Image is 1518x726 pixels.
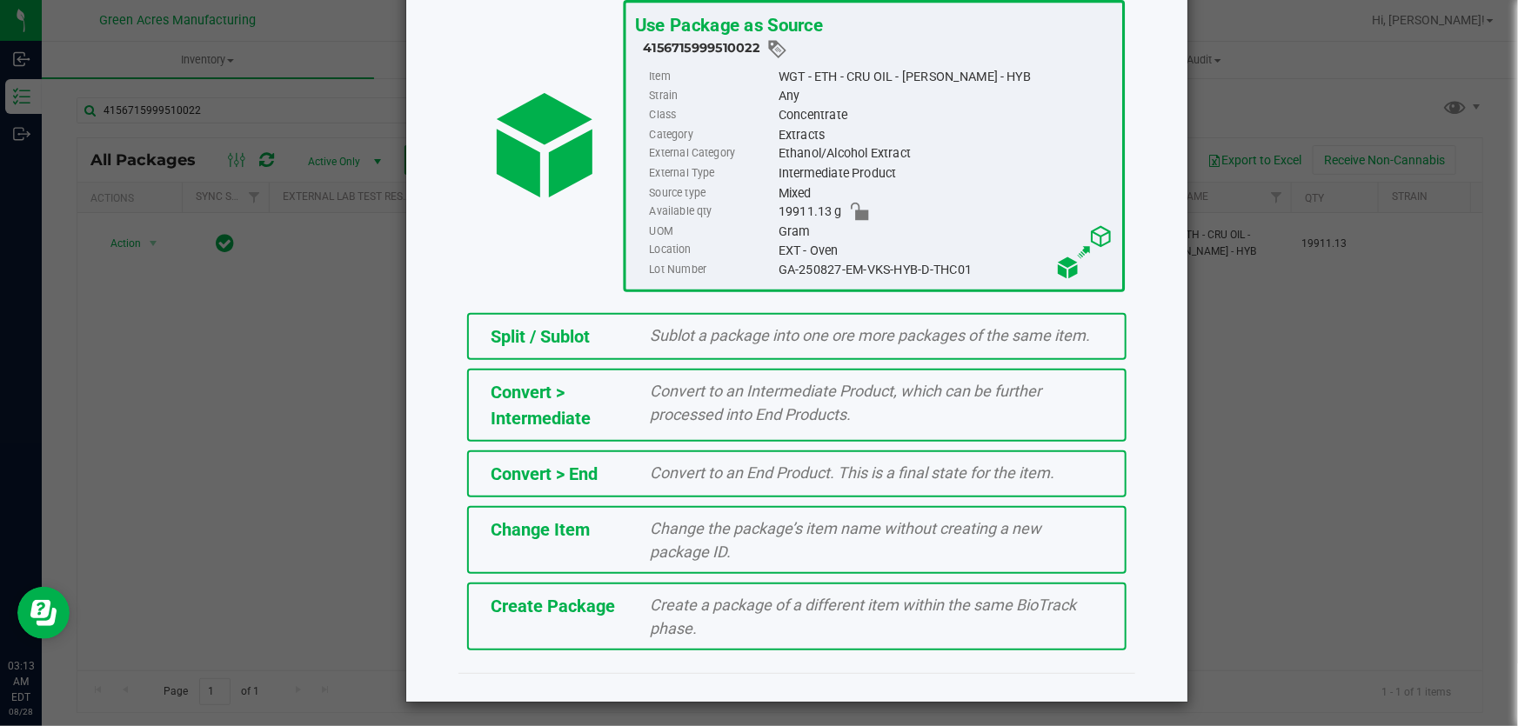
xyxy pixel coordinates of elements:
[779,67,1113,86] div: WGT - ETH - CRU OIL - [PERSON_NAME] - HYB
[491,519,590,540] span: Change Item
[779,183,1113,203] div: Mixed
[649,86,774,105] label: Strain
[491,596,615,616] span: Create Package
[17,587,70,639] iframe: Resource center
[649,163,774,183] label: External Type
[491,463,598,484] span: Convert > End
[649,203,774,222] label: Available qty
[779,125,1113,144] div: Extracts
[651,326,1091,344] span: Sublot a package into one ore more packages of the same item.
[649,106,774,125] label: Class
[779,222,1113,241] div: Gram
[779,203,842,222] span: 19911.13 g
[649,67,774,86] label: Item
[649,241,774,260] label: Location
[651,463,1055,482] span: Convert to an End Product. This is a final state for the item.
[649,222,774,241] label: UOM
[651,382,1042,423] span: Convert to an Intermediate Product, which can be further processed into End Products.
[651,596,1077,637] span: Create a package of a different item within the same BioTrack phase.
[779,163,1113,183] div: Intermediate Product
[649,144,774,163] label: External Category
[649,125,774,144] label: Category
[779,260,1113,279] div: GA-250827-EM-VKS-HYB-D-THC01
[635,14,823,36] span: Use Package as Source
[491,382,591,429] span: Convert > Intermediate
[779,106,1113,125] div: Concentrate
[649,260,774,279] label: Lot Number
[779,144,1113,163] div: Ethanol/Alcohol Extract
[649,183,774,203] label: Source type
[643,38,1113,60] div: 4156715999510022
[651,519,1042,561] span: Change the package’s item name without creating a new package ID.
[779,86,1113,105] div: Any
[491,326,590,347] span: Split / Sublot
[779,241,1113,260] div: EXT - Oven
